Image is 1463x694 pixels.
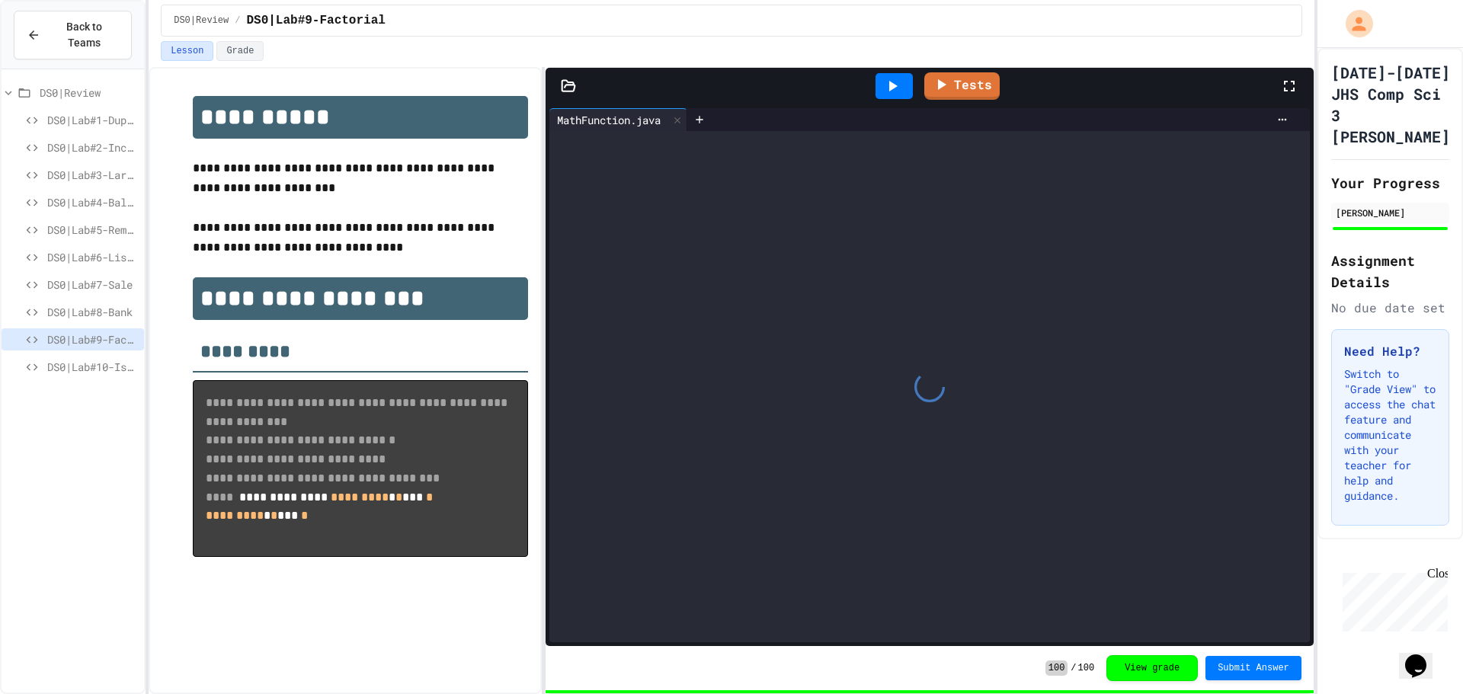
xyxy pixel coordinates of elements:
[1344,366,1436,504] p: Switch to "Grade View" to access the chat feature and communicate with your teacher for help and ...
[174,14,229,27] span: DS0|Review
[47,331,138,347] span: DS0|Lab#9-Factorial
[47,167,138,183] span: DS0|Lab#3-Largest Time Denominations
[47,359,138,375] span: DS0|Lab#10-Is Solvable
[161,41,213,61] button: Lesson
[1337,567,1448,632] iframe: chat widget
[6,6,105,97] div: Chat with us now!Close
[235,14,240,27] span: /
[50,19,119,51] span: Back to Teams
[1336,206,1445,219] div: [PERSON_NAME]
[1045,660,1068,676] span: 100
[47,139,138,155] span: DS0|Lab#2-Increasing Neighbors
[1399,633,1448,679] iframe: chat widget
[924,72,1000,100] a: Tests
[14,11,132,59] button: Back to Teams
[1331,62,1450,147] h1: [DATE]-[DATE] JHS Comp Sci 3 [PERSON_NAME]
[1331,250,1449,293] h2: Assignment Details
[1344,342,1436,360] h3: Need Help?
[1071,662,1076,674] span: /
[47,249,138,265] span: DS0|Lab#6-ListMagicStrings
[1331,299,1449,317] div: No due date set
[549,108,687,131] div: MathFunction.java
[1106,655,1198,681] button: View grade
[40,85,138,101] span: DS0|Review
[1330,6,1377,41] div: My Account
[1078,662,1095,674] span: 100
[1331,172,1449,193] h2: Your Progress
[47,112,138,128] span: DS0|Lab#1-Duplicate Count
[1218,662,1289,674] span: Submit Answer
[47,222,138,238] span: DS0|Lab#5-Remove All In Range
[1205,656,1301,680] button: Submit Answer
[47,194,138,210] span: DS0|Lab#4-Balanced
[47,304,138,320] span: DS0|Lab#8-Bank
[47,277,138,293] span: DS0|Lab#7-Sale
[216,41,264,61] button: Grade
[246,11,385,30] span: DS0|Lab#9-Factorial
[549,112,668,128] div: MathFunction.java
